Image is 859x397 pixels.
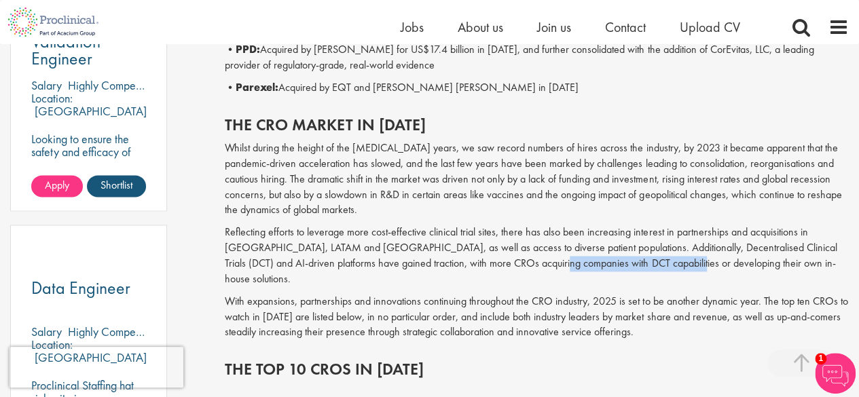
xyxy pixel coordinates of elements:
a: Validation Engineer [31,33,146,67]
p: Highly Competitive [68,324,158,339]
p: [GEOGRAPHIC_DATA], [GEOGRAPHIC_DATA] [31,103,150,132]
span: Salary [31,77,62,93]
span: Apply [45,178,69,192]
p: Looking to ensure the safety and efficacy of life-changing treatments? Step into a key role with ... [31,132,146,261]
a: Apply [31,175,83,197]
p: • Acquired by EQT and [PERSON_NAME] [PERSON_NAME] in [DATE] [225,80,849,96]
a: About us [458,18,503,36]
a: Upload CV [680,18,740,36]
a: Shortlist [87,175,146,197]
span: Location: [31,337,73,352]
b: Parexel: [236,80,278,94]
p: Whilst during the height of the [MEDICAL_DATA] years, we saw record numbers of hires across the i... [225,140,849,218]
span: Data Engineer [31,276,130,299]
p: • Acquired by [PERSON_NAME] for US$17.4 billion in [DATE], and further consolidated with the addi... [225,42,849,73]
b: PPD: [236,42,260,56]
a: Data Engineer [31,280,146,297]
h2: The CRO market in [DATE] [225,116,849,134]
p: Reflecting efforts to leverage more cost-effective clinical trial sites, there has also been incr... [225,225,849,286]
span: Location: [31,90,73,106]
a: Join us [537,18,571,36]
span: Salary [31,324,62,339]
h2: The top 10 CROs in [DATE] [225,360,849,378]
a: Contact [605,18,646,36]
span: Validation Engineer [31,30,100,70]
a: Jobs [401,18,424,36]
span: 1 [815,353,826,364]
img: Chatbot [815,353,856,394]
iframe: reCAPTCHA [10,347,183,387]
p: With expansions, partnerships and innovations continuing throughout the CRO industry, 2025 is set... [225,294,849,341]
p: Highly Competitive [68,77,158,93]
